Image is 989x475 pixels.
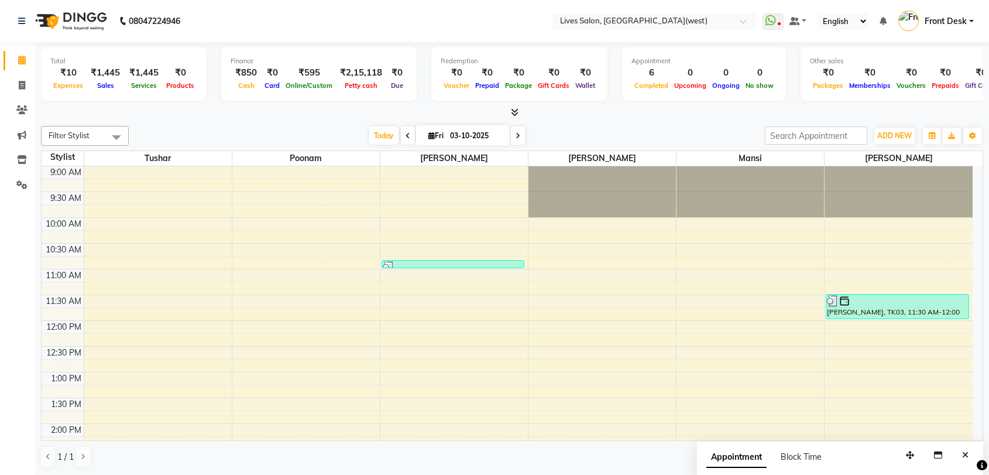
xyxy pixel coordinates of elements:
[898,11,919,31] img: Front Desk
[43,218,84,230] div: 10:00 AM
[447,127,505,145] input: 2025-10-03
[342,81,380,90] span: Petty cash
[676,151,824,166] span: mansi
[671,81,709,90] span: Upcoming
[709,66,743,80] div: 0
[48,192,84,204] div: 9:30 AM
[743,66,777,80] div: 0
[925,15,967,28] span: Front Desk
[502,66,535,80] div: ₹0
[283,66,335,80] div: ₹595
[49,398,84,411] div: 1:30 PM
[572,66,598,80] div: ₹0
[706,447,767,468] span: Appointment
[894,66,929,80] div: ₹0
[231,66,262,80] div: ₹850
[163,81,197,90] span: Products
[877,131,912,140] span: ADD NEW
[48,166,84,179] div: 9:00 AM
[846,66,894,80] div: ₹0
[810,66,846,80] div: ₹0
[528,151,676,166] span: [PERSON_NAME]
[94,81,117,90] span: Sales
[826,295,968,319] div: [PERSON_NAME], TK03, 11:30 AM-12:00 PM, Hair Style - Shaving [PERSON_NAME] Trim
[49,373,84,385] div: 1:00 PM
[231,56,407,66] div: Finance
[369,127,399,145] span: Today
[335,66,387,80] div: ₹2,15,118
[380,151,528,166] span: [PERSON_NAME]
[49,424,84,436] div: 2:00 PM
[50,56,197,66] div: Total
[129,5,180,37] b: 08047224946
[441,81,472,90] span: Voucher
[50,66,86,80] div: ₹10
[929,66,962,80] div: ₹0
[572,81,598,90] span: Wallet
[846,81,894,90] span: Memberships
[825,151,973,166] span: [PERSON_NAME]
[631,66,671,80] div: 6
[894,81,929,90] span: Vouchers
[50,81,86,90] span: Expenses
[874,128,915,144] button: ADD NEW
[232,151,380,166] span: Poonam
[382,261,524,268] div: [PERSON_NAME], TK02, 10:50 AM-11:00 AM, Threading - Eyebrows
[743,81,777,90] span: No show
[283,81,335,90] span: Online/Custom
[43,244,84,256] div: 10:30 AM
[441,66,472,80] div: ₹0
[387,66,407,80] div: ₹0
[535,81,572,90] span: Gift Cards
[671,66,709,80] div: 0
[30,5,110,37] img: logo
[262,66,283,80] div: ₹0
[84,151,232,166] span: Tushar
[781,452,822,462] span: Block Time
[709,81,743,90] span: Ongoing
[810,81,846,90] span: Packages
[44,347,84,359] div: 12:30 PM
[235,81,257,90] span: Cash
[388,81,406,90] span: Due
[262,81,283,90] span: Card
[43,295,84,307] div: 11:30 AM
[929,81,962,90] span: Prepaids
[49,131,90,140] span: Filter Stylist
[425,131,447,140] span: Fri
[631,81,671,90] span: Completed
[502,81,535,90] span: Package
[472,66,502,80] div: ₹0
[44,321,84,333] div: 12:00 PM
[472,81,502,90] span: Prepaid
[441,56,598,66] div: Redemption
[631,56,777,66] div: Appointment
[86,66,125,80] div: ₹1,445
[163,66,197,80] div: ₹0
[128,81,160,90] span: Services
[43,269,84,282] div: 11:00 AM
[125,66,163,80] div: ₹1,445
[957,446,974,464] button: Close
[42,151,84,163] div: Stylist
[535,66,572,80] div: ₹0
[765,127,867,145] input: Search Appointment
[57,451,74,463] span: 1 / 1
